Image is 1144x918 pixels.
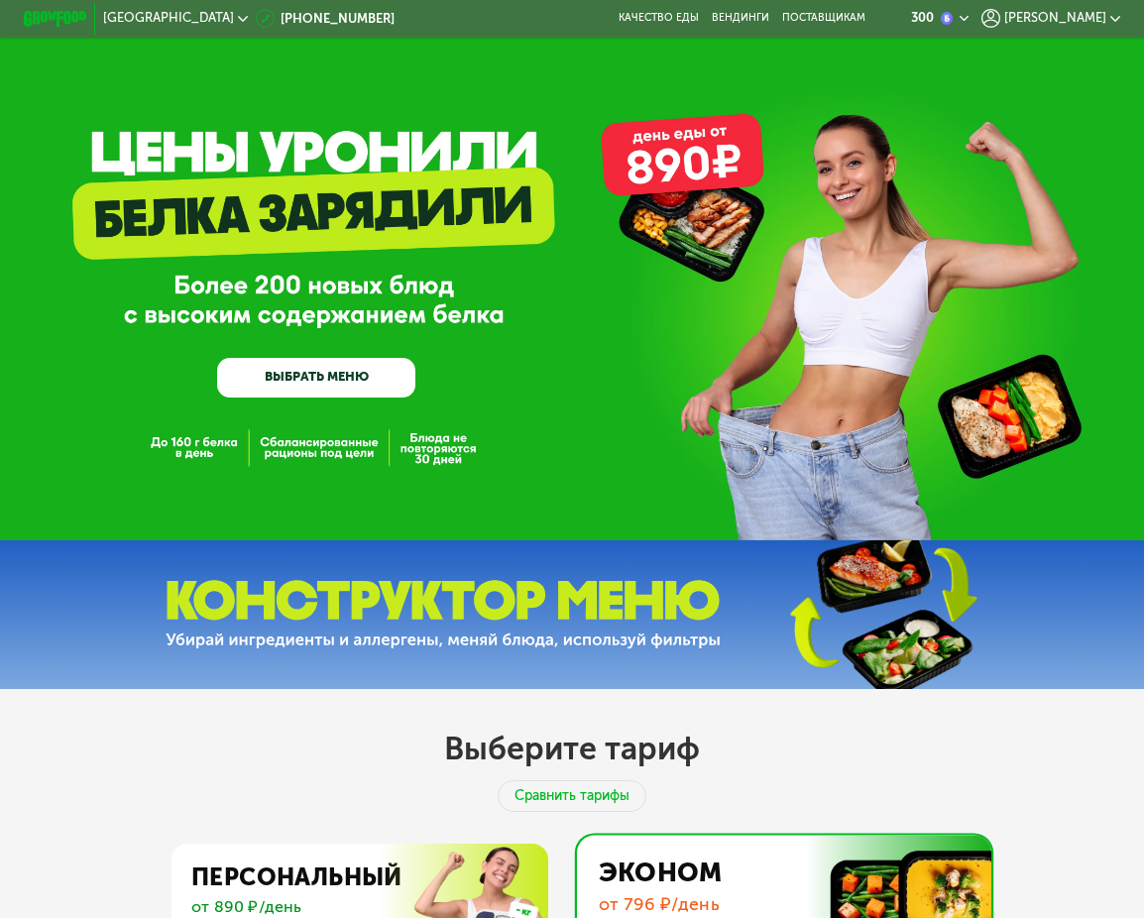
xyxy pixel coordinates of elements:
div: поставщикам [782,12,865,25]
a: Качество еды [619,12,699,25]
span: [PERSON_NAME] [1004,12,1106,25]
div: Сравнить тарифы [498,780,646,812]
div: 300 [911,12,934,25]
a: Вендинги [712,12,769,25]
a: [PHONE_NUMBER] [256,9,396,28]
h2: Выберите тариф [444,729,700,768]
span: [GEOGRAPHIC_DATA] [103,12,234,25]
a: ВЫБРАТЬ МЕНЮ [217,358,415,398]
